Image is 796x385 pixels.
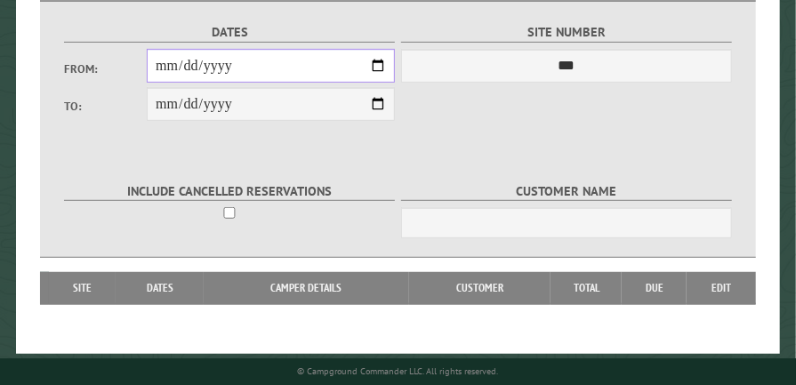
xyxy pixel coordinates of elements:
[401,181,732,202] label: Customer Name
[204,272,409,304] th: Camper Details
[64,98,147,115] label: To:
[401,22,732,43] label: Site Number
[64,181,395,202] label: Include Cancelled Reservations
[622,272,687,304] th: Due
[551,272,622,304] th: Total
[49,272,116,304] th: Site
[64,22,395,43] label: Dates
[409,272,551,304] th: Customer
[298,365,499,377] small: © Campground Commander LLC. All rights reserved.
[687,272,756,304] th: Edit
[116,272,204,304] th: Dates
[64,60,147,77] label: From:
